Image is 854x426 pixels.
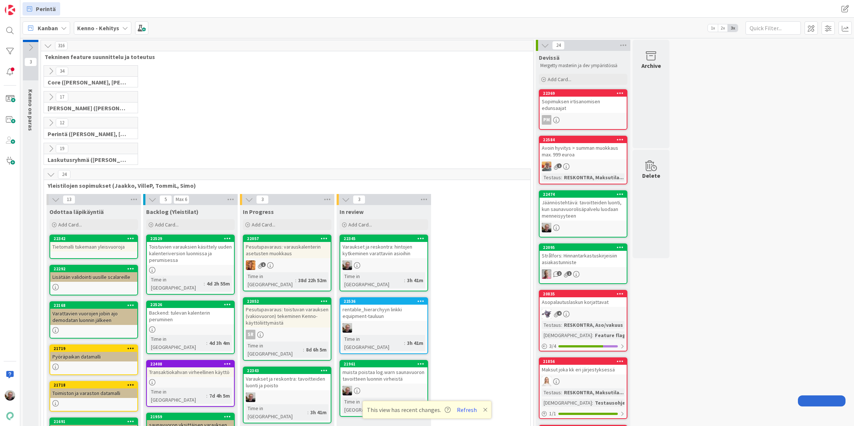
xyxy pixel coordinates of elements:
div: 22342Tietomalli tukemaan yleisvuoroja [50,235,137,252]
div: Lisätään validointi uusille scalareille [50,272,137,282]
div: 22052 [247,299,331,304]
div: Time in [GEOGRAPHIC_DATA] [149,388,206,404]
div: 22343 [244,367,331,374]
div: Varattavien vuorojen jobin ajo demodatan luonnin jälkeen [50,309,137,325]
div: Testaus [542,388,561,396]
img: JH [342,323,352,333]
div: JH [340,260,427,270]
div: muista poistaa log.warn saunavuoron tavoitteen luonnin virheistä [340,367,427,384]
div: Time in [GEOGRAPHIC_DATA] [149,335,206,351]
div: Max 6 [176,198,187,201]
div: SR [246,330,255,339]
span: : [561,388,562,396]
div: 20835 [543,291,627,297]
span: : [206,392,207,400]
div: [DEMOGRAPHIC_DATA] [542,331,592,339]
a: 21856Maksut joka kk eri järjestyksessäSLTestaus:RESKONTRA, Maksutila...[DEMOGRAPHIC_DATA]:Testaus... [539,357,627,419]
span: 12 [56,118,68,127]
div: 22345 [340,235,427,242]
div: Testaus [542,321,561,329]
span: Halti (Sebastian, VilleH, Riikka, Antti, MikkoV, PetriH, PetriM) [48,104,128,112]
div: 21961 [340,361,427,367]
img: SL [542,377,551,386]
div: 22584 [543,137,627,142]
span: Add Card... [348,221,372,228]
div: 21691 [50,418,137,425]
span: : [206,339,207,347]
span: 34 [56,67,68,76]
span: 19 [56,144,68,153]
span: : [204,280,205,288]
div: Testaus [542,173,561,181]
div: 22529 [150,236,234,241]
span: : [295,276,296,284]
a: 22408Transaktiokahvan virheellinen käyttöTime in [GEOGRAPHIC_DATA]:7d 4h 5m [146,360,235,407]
span: Perintä (Jaakko, PetriH, MikkoV, Pasi) [48,130,128,138]
div: Varaukset ja reskontra: hintojen kytkeminen varattaviin asioihin [340,242,427,258]
a: 22343Varaukset ja reskontra: tavoitteiden luonti ja poistoJHTime in [GEOGRAPHIC_DATA]:3h 41m [243,367,331,423]
div: JH [244,392,331,402]
div: 21856 [540,358,627,365]
img: JH [246,392,255,402]
div: Jäännöstehtävä: tavoitteiden luonti, kun saunavuorolisäpalvelu luodaan menneisyyteen [540,198,627,221]
span: : [592,399,593,407]
span: : [307,408,309,416]
div: Avoin hyvitys > summan muokkaus max. 999 euroa [540,143,627,159]
div: 22057 [244,235,331,242]
div: Pesutupavaraus: toistuvan varauksen (vakiovuoron) tekeminen Kenno-käyttöliittymästä [244,305,331,328]
a: 22168Varattavien vuorojen jobin ajo demodatan luonnin jälkeen [49,301,138,339]
span: Laskutusryhmä (Antti, Harri, Keijo) [48,156,128,163]
img: avatar [5,411,15,421]
button: Refresh [454,405,479,415]
div: Time in [GEOGRAPHIC_DATA] [246,404,307,420]
div: 3h 41m [405,339,425,347]
a: 22095Strålfors: Hinnantarkastuskirjeisiin asiakastunnisteHJ [539,243,627,284]
span: Backlog (Yleistilat) [146,208,199,215]
div: RESKONTRA, Aso/vakuus [562,321,625,329]
div: 22526 [150,302,234,307]
span: 13 [63,195,75,204]
div: PM [540,115,627,125]
div: 20835Asopalautuslaskun korjattavat [540,291,627,307]
div: 21719 [54,346,137,351]
span: Add Card... [252,221,275,228]
div: 7d 4h 5m [207,392,232,400]
div: 8d 6h 5m [304,346,328,354]
div: 22057 [247,236,331,241]
a: 22526Backend: tulevan kalenterin peruminenTime in [GEOGRAPHIC_DATA]:4d 3h 4m [146,301,235,354]
div: 22052Pesutupavaraus: toistuvan varauksen (vakiovuoron) tekeminen Kenno-käyttöliittymästä [244,298,331,328]
div: Strålfors: Hinnantarkastuskirjeisiin asiakastunniste [540,251,627,267]
div: Transaktiokahvan virheellinen käyttö [147,367,234,377]
div: LM [540,309,627,319]
div: Feature flag [593,331,627,339]
div: 22526 [147,301,234,308]
div: 21718 [50,382,137,388]
span: 3x [728,24,738,32]
div: 22529 [147,235,234,242]
div: Toistuvien varauksien käsittely uuden kalenteriversion luonnissa ja perumisessa [147,242,234,265]
a: 22584Avoin hyvitys > summan muokkaus max. 999 euroaBNTestaus:RESKONTRA, Maksutila... [539,136,627,184]
div: Time in [GEOGRAPHIC_DATA] [246,272,295,288]
a: 22474Jäännöstehtävä: tavoitteiden luonti, kun saunavuorolisäpalvelu luodaan menneisyyteenJH [539,190,627,238]
div: 22584Avoin hyvitys > summan muokkaus max. 999 euroa [540,136,627,159]
div: 22168 [54,303,137,308]
div: 22095Strålfors: Hinnantarkastuskirjeisiin asiakastunniste [540,244,627,267]
div: Delete [642,171,660,180]
span: This view has recent changes. [367,405,451,414]
img: JH [342,386,352,395]
div: 22168Varattavien vuorojen jobin ajo demodatan luonnin jälkeen [50,302,137,325]
div: 22369 [543,91,627,96]
span: : [404,339,405,347]
span: 2x [718,24,728,32]
a: 21719Pyöräpaikan datamalli [49,344,138,375]
a: 21961muista poistaa log.warn saunavuoron tavoitteen luonnin virheistäJHTime in [GEOGRAPHIC_DATA]:... [340,360,428,417]
span: : [303,346,304,354]
span: Kenno on paras [27,89,34,131]
img: LM [542,309,551,319]
span: 316 [55,41,68,50]
span: 4 [557,311,562,316]
div: 21718 [54,382,137,388]
div: 22095 [540,244,627,251]
span: Add Card... [58,221,82,228]
div: JH [540,223,627,232]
